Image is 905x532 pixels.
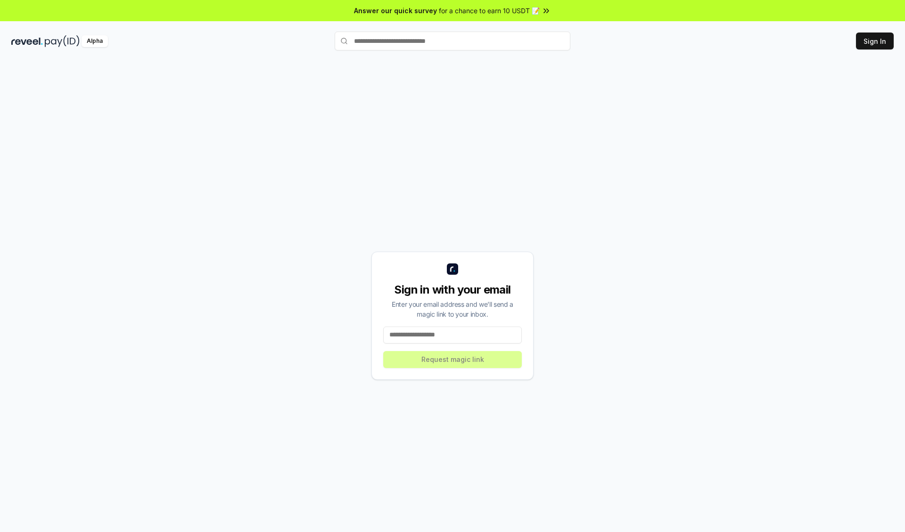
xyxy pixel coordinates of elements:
img: reveel_dark [11,35,43,47]
div: Alpha [82,35,108,47]
span: for a chance to earn 10 USDT 📝 [439,6,540,16]
div: Sign in with your email [383,282,522,297]
span: Answer our quick survey [354,6,437,16]
div: Enter your email address and we’ll send a magic link to your inbox. [383,299,522,319]
button: Sign In [856,33,894,49]
img: pay_id [45,35,80,47]
img: logo_small [447,263,458,275]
